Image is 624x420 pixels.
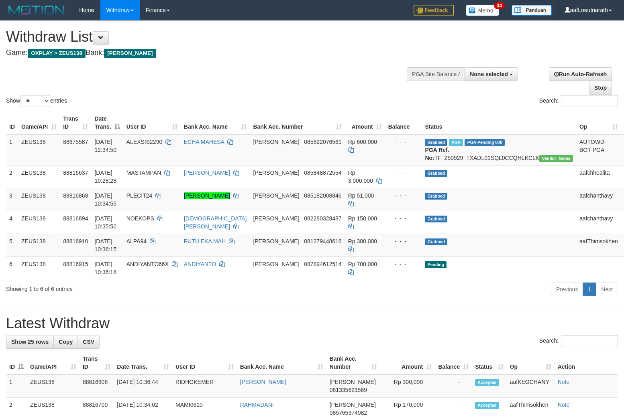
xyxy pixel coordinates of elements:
span: Copy 082280328487 to clipboard [304,215,341,222]
span: Grabbed [425,193,447,200]
td: TF_250929_TXADL01SQL0CCQHLKCLK [422,134,576,166]
span: Grabbed [425,216,447,222]
th: Game/API: activate to sort column ascending [18,111,60,134]
img: MOTION_logo.png [6,4,67,16]
span: 88816915 [63,261,88,267]
th: ID [6,111,18,134]
a: Run Auto-Refresh [549,67,612,81]
th: Trans ID: activate to sort column ascending [60,111,91,134]
label: Show entries [6,95,67,107]
a: ECHA MAHESA [184,139,224,145]
th: Status: activate to sort column ascending [472,351,507,374]
span: [PERSON_NAME] [253,139,299,145]
div: - - - [388,169,419,177]
span: [DATE] 10:36:18 [94,261,116,275]
a: Copy [53,335,78,349]
img: Button%20Memo.svg [466,5,500,16]
th: Date Trans.: activate to sort column descending [91,111,123,134]
select: Showentries [20,95,50,107]
input: Search: [561,335,618,347]
th: User ID: activate to sort column ascending [123,111,181,134]
td: aafKEOCHANY [507,374,555,398]
span: [DATE] 10:28:28 [94,170,116,184]
label: Search: [539,335,618,347]
span: PGA Pending [465,139,505,146]
span: [DATE] 12:34:50 [94,139,116,153]
td: 5 [6,234,18,256]
img: panduan.png [512,5,552,16]
td: 2 [6,165,18,188]
a: CSV [77,335,100,349]
th: Status [422,111,576,134]
th: Trans ID: activate to sort column ascending [80,351,114,374]
span: ALEXSIS2290 [126,139,163,145]
span: 88675587 [63,139,88,145]
th: Bank Acc. Name: activate to sort column ascending [237,351,326,374]
div: Showing 1 to 6 of 6 entries [6,282,254,293]
th: Balance: activate to sort column ascending [435,351,472,374]
span: 88816637 [63,170,88,176]
a: ANDIYANTO [184,261,216,267]
a: PUTU EKA MAH [184,238,226,244]
th: ID: activate to sort column descending [6,351,27,374]
span: Rp 51.000 [348,192,374,199]
span: OXPLAY > ZEUS138 [28,49,86,58]
div: - - - [388,237,419,245]
span: [PERSON_NAME] [253,238,299,244]
button: None selected [465,67,518,81]
div: - - - [388,214,419,222]
th: Op: activate to sort column ascending [576,111,621,134]
span: Rp 150.000 [348,215,377,222]
span: Marked by aafpengsreynich [449,139,463,146]
label: Search: [539,95,618,107]
td: aafchhealita [576,165,621,188]
a: Next [596,283,618,296]
input: Search: [561,95,618,107]
span: Pending [425,261,447,268]
span: [PERSON_NAME] [330,402,376,408]
td: 1 [6,134,18,166]
div: - - - [388,192,419,200]
td: 6 [6,256,18,279]
td: ZEUS138 [18,234,60,256]
span: Copy 087894612514 to clipboard [304,261,341,267]
td: ZEUS138 [18,165,60,188]
div: - - - [388,260,419,268]
span: 88816894 [63,215,88,222]
span: Copy 081279448616 to clipboard [304,238,341,244]
td: ZEUS138 [18,256,60,279]
span: Grabbed [425,238,447,245]
h4: Game: Bank: [6,49,408,57]
span: 88816910 [63,238,88,244]
h1: Withdraw List [6,29,408,45]
td: 4 [6,211,18,234]
td: - [435,374,472,398]
span: [DATE] 10:34:55 [94,192,116,207]
a: Note [558,379,570,385]
a: Show 25 rows [6,335,54,349]
th: Game/API: activate to sort column ascending [27,351,80,374]
td: ZEUS138 [18,134,60,166]
span: CSV [83,339,94,345]
span: [PERSON_NAME] [253,215,299,222]
span: None selected [470,71,508,77]
span: NOEKOPS [126,215,154,222]
span: Grabbed [425,170,447,177]
span: [PERSON_NAME] [330,379,376,385]
span: 88816868 [63,192,88,199]
div: - - - [388,138,419,146]
th: Action [555,351,618,374]
td: 1 [6,374,27,398]
span: Grabbed [425,139,447,146]
span: [PERSON_NAME] [104,49,156,58]
th: Bank Acc. Number: activate to sort column ascending [250,111,345,134]
span: Rp 380.000 [348,238,377,244]
a: Note [558,402,570,408]
a: Previous [551,283,583,296]
span: 34 [494,2,505,9]
span: [PERSON_NAME] [253,261,299,267]
span: Copy 085182008846 to clipboard [304,192,341,199]
span: [PERSON_NAME] [253,192,299,199]
th: Balance [385,111,422,134]
th: User ID: activate to sort column ascending [172,351,237,374]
